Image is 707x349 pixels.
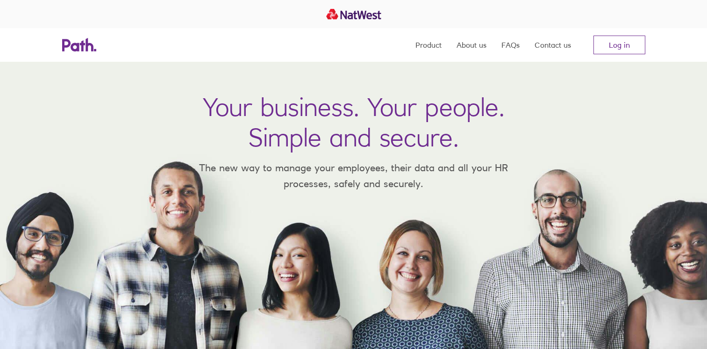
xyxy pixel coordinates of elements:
[535,28,571,62] a: Contact us
[415,28,442,62] a: Product
[457,28,486,62] a: About us
[501,28,520,62] a: FAQs
[593,36,645,54] a: Log in
[203,92,505,153] h1: Your business. Your people. Simple and secure.
[186,160,522,191] p: The new way to manage your employees, their data and all your HR processes, safely and securely.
